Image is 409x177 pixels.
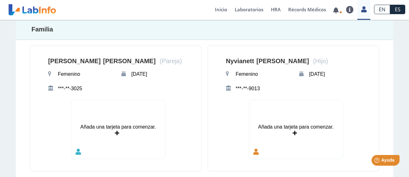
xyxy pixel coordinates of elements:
[31,26,277,33] h4: Familia
[234,69,260,80] span: Femenino
[56,69,82,80] span: Femenino
[80,123,156,131] div: Añada una tarjeta para comenzar.
[307,69,327,80] span: [DATE]
[130,69,149,80] span: [DATE]
[46,56,103,67] span: [PERSON_NAME]
[353,152,402,170] iframe: Help widget launcher
[258,123,333,131] div: Añada una tarjeta para comenzar.
[255,56,311,67] span: [PERSON_NAME]
[390,5,405,14] a: ES
[160,58,182,64] span: (Pareja)
[271,6,281,13] span: HRA
[313,58,328,64] span: (Hijo)
[101,56,158,67] span: [PERSON_NAME]
[374,5,390,14] a: EN
[224,56,256,67] span: Nyvianett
